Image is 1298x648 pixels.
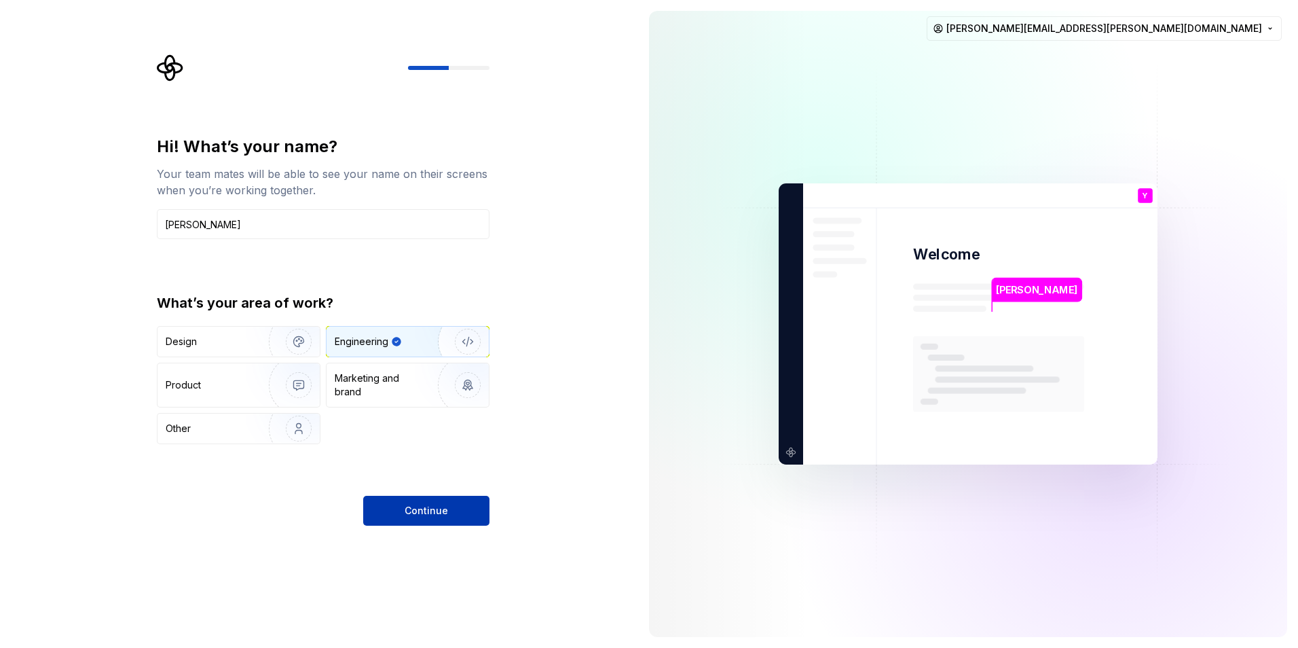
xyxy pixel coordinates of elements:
[157,293,489,312] div: What’s your area of work?
[405,504,448,518] span: Continue
[913,245,980,264] p: Welcome
[157,136,489,158] div: Hi! What’s your name?
[166,335,197,348] div: Design
[335,335,388,348] div: Engineering
[996,283,1077,298] p: [PERSON_NAME]
[363,496,489,526] button: Continue
[335,372,426,399] div: Marketing and brand
[946,22,1262,35] span: [PERSON_NAME][EMAIL_ADDRESS][PERSON_NAME][DOMAIN_NAME]
[166,378,201,392] div: Product
[1143,192,1148,200] p: Y
[927,16,1282,41] button: [PERSON_NAME][EMAIL_ADDRESS][PERSON_NAME][DOMAIN_NAME]
[157,209,489,239] input: Han Solo
[166,422,191,435] div: Other
[157,54,184,82] svg: Supernova Logo
[157,166,489,198] div: Your team mates will be able to see your name on their screens when you’re working together.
